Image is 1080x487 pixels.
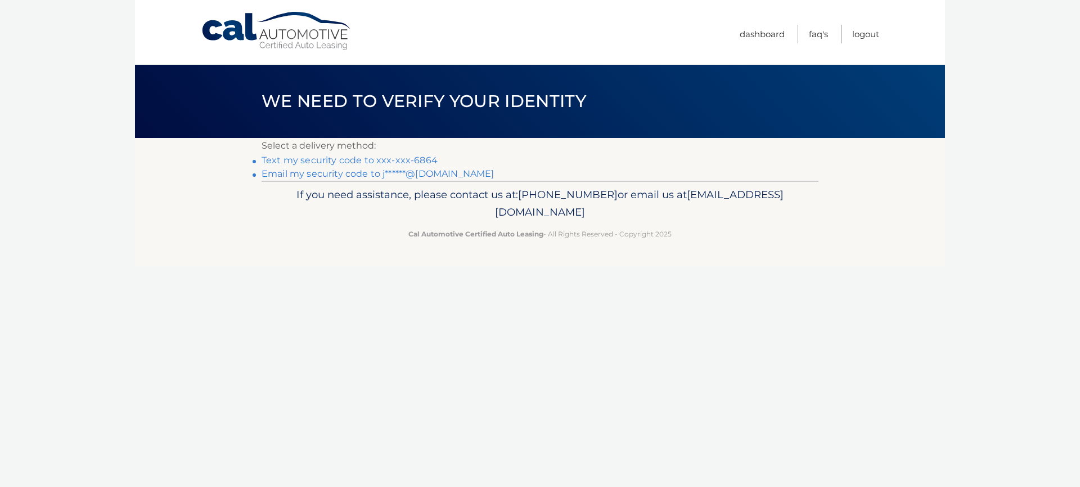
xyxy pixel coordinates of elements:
a: Logout [852,25,879,43]
p: If you need assistance, please contact us at: or email us at [269,186,811,222]
a: FAQ's [809,25,828,43]
a: Dashboard [740,25,785,43]
p: Select a delivery method: [262,138,818,154]
strong: Cal Automotive Certified Auto Leasing [408,230,543,238]
a: Email my security code to j******@[DOMAIN_NAME] [262,168,494,179]
a: Text my security code to xxx-xxx-6864 [262,155,438,166]
span: We need to verify your identity [262,91,586,111]
span: [PHONE_NUMBER] [518,188,618,201]
a: Cal Automotive [201,11,353,51]
p: - All Rights Reserved - Copyright 2025 [269,228,811,240]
